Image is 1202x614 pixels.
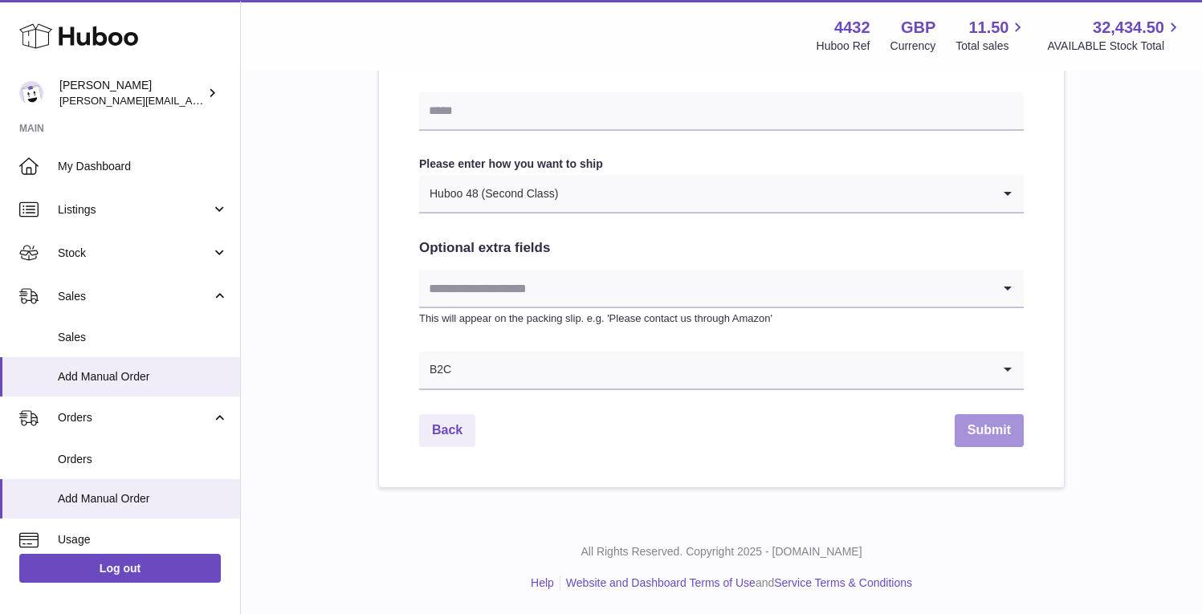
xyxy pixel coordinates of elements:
[419,175,1024,213] div: Search for option
[901,17,935,39] strong: GBP
[58,452,228,467] span: Orders
[559,175,992,212] input: Search for option
[419,270,1024,308] div: Search for option
[59,94,322,107] span: [PERSON_NAME][EMAIL_ADDRESS][DOMAIN_NAME]
[254,544,1189,559] p: All Rights Reserved. Copyright 2025 - [DOMAIN_NAME]
[890,39,936,54] div: Currency
[58,369,228,384] span: Add Manual Order
[566,576,756,589] a: Website and Dashboard Terms of Use
[419,239,1024,258] h2: Optional extra fields
[419,270,992,307] input: Search for option
[58,532,228,547] span: Usage
[58,202,211,218] span: Listings
[817,39,870,54] div: Huboo Ref
[58,159,228,174] span: My Dashboard
[955,414,1024,447] button: Submit
[452,352,992,388] input: Search for option
[1047,17,1183,54] a: 32,434.50 AVAILABLE Stock Total
[19,554,221,583] a: Log out
[774,576,912,589] a: Service Terms & Conditions
[58,410,211,425] span: Orders
[58,330,228,345] span: Sales
[955,39,1027,54] span: Total sales
[58,246,211,261] span: Stock
[58,491,228,506] span: Add Manual Order
[955,17,1027,54] a: 11.50 Total sales
[59,78,204,108] div: [PERSON_NAME]
[968,17,1008,39] span: 11.50
[1093,17,1164,39] span: 32,434.50
[1047,39,1183,54] span: AVAILABLE Stock Total
[58,289,211,304] span: Sales
[419,352,1024,390] div: Search for option
[834,17,870,39] strong: 4432
[419,175,559,212] span: Huboo 48 (Second Class)
[419,352,452,388] span: B2C
[419,157,1024,172] label: Please enter how you want to ship
[419,311,1024,326] p: This will appear on the packing slip. e.g. 'Please contact us through Amazon'
[19,81,43,105] img: akhil@amalachai.com
[531,576,554,589] a: Help
[419,414,475,447] a: Back
[560,575,912,591] li: and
